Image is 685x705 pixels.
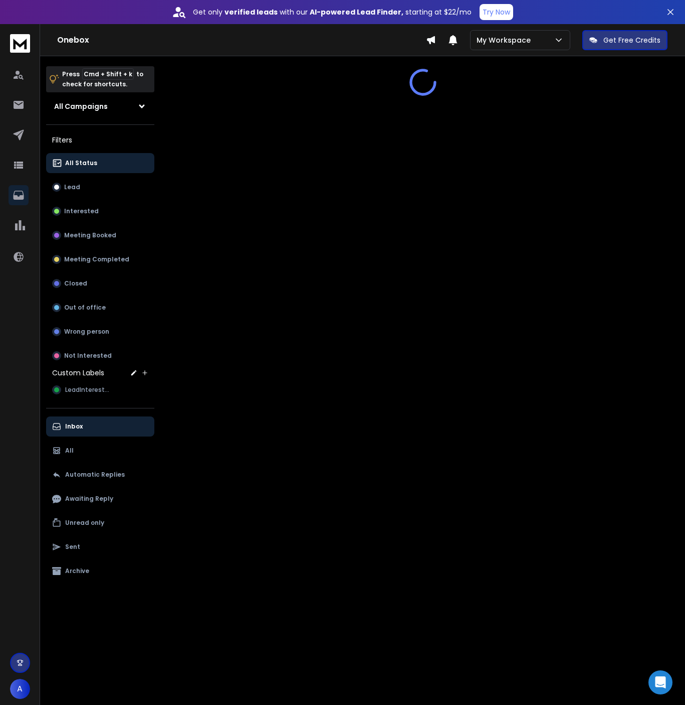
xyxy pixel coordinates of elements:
[10,679,30,699] button: A
[65,495,113,503] p: Awaiting Reply
[46,465,154,485] button: Automatic Replies
[65,543,80,551] p: Sent
[64,279,87,288] p: Closed
[10,34,30,53] img: logo
[46,561,154,581] button: Archive
[46,322,154,342] button: Wrong person
[477,35,535,45] p: My Workspace
[46,441,154,461] button: All
[65,567,89,575] p: Archive
[64,183,80,191] p: Lead
[582,30,667,50] button: Get Free Credits
[57,34,426,46] h1: Onebox
[46,298,154,318] button: Out of office
[52,368,104,378] h3: Custom Labels
[65,386,112,394] span: LeadInterested
[193,7,472,17] p: Get only with our starting at $22/mo
[64,352,112,360] p: Not Interested
[65,471,125,479] p: Automatic Replies
[64,207,99,215] p: Interested
[46,273,154,294] button: Closed
[46,489,154,509] button: Awaiting Reply
[46,225,154,245] button: Meeting Booked
[46,416,154,437] button: Inbox
[46,177,154,197] button: Lead
[603,35,660,45] p: Get Free Credits
[46,537,154,557] button: Sent
[65,159,97,167] p: All Status
[64,255,129,263] p: Meeting Completed
[46,346,154,366] button: Not Interested
[46,96,154,116] button: All Campaigns
[310,7,403,17] strong: AI-powered Lead Finder,
[46,513,154,533] button: Unread only
[224,7,278,17] strong: verified leads
[65,519,104,527] p: Unread only
[46,249,154,269] button: Meeting Completed
[64,231,116,239] p: Meeting Booked
[46,380,154,400] button: LeadInterested
[65,422,83,431] p: Inbox
[46,153,154,173] button: All Status
[648,670,672,694] div: Open Intercom Messenger
[483,7,510,17] p: Try Now
[64,328,109,336] p: Wrong person
[480,4,513,20] button: Try Now
[64,304,106,312] p: Out of office
[54,101,108,111] h1: All Campaigns
[62,69,143,89] p: Press to check for shortcuts.
[65,447,74,455] p: All
[46,201,154,221] button: Interested
[82,68,134,80] span: Cmd + Shift + k
[46,133,154,147] h3: Filters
